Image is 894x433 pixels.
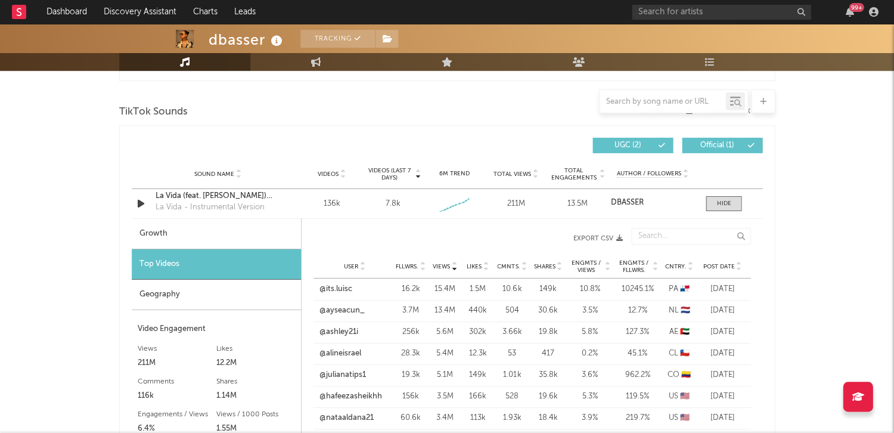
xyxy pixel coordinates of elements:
[488,198,544,210] div: 211M
[216,356,295,370] div: 12.2M
[569,412,610,424] div: 3.9 %
[681,371,691,379] span: 🇨🇴
[304,198,359,210] div: 136k
[569,259,603,274] span: Engmts / Views
[700,369,744,381] div: [DATE]
[138,375,216,389] div: Comments
[533,369,563,381] div: 35.8k
[680,285,690,293] span: 🇵🇦
[533,263,555,270] span: Shares
[664,283,694,295] div: PA
[209,30,285,50] div: dbasser
[611,199,644,206] strong: DBASSER
[664,369,694,381] div: CO
[664,326,694,338] div: AE
[396,369,426,381] div: 19.3k
[533,348,563,360] div: 417
[319,391,382,403] a: @hafeezasheikhh
[138,407,216,422] div: Engagements / Views
[497,326,527,338] div: 3.66k
[216,342,295,356] div: Likes
[138,322,295,336] div: Video Engagement
[616,326,658,338] div: 127.3 %
[616,369,658,381] div: 962.2 %
[464,283,491,295] div: 1.5M
[396,348,426,360] div: 28.3k
[493,171,531,178] span: Total Views
[132,249,301,280] div: Top Videos
[845,7,853,17] button: 99+
[533,391,563,403] div: 19.6k
[396,326,426,338] div: 256k
[319,369,366,381] a: @julianatips1
[396,391,426,403] div: 156k
[533,305,563,317] div: 30.6k
[464,369,491,381] div: 149k
[616,305,658,317] div: 12.7 %
[432,305,458,317] div: 13.4M
[631,228,750,245] input: Search...
[156,190,280,202] div: La Vida (feat. [PERSON_NAME]) [Radio Edit]
[497,391,527,403] div: 528
[216,407,295,422] div: Views / 1000 Posts
[432,369,458,381] div: 5.1M
[616,283,658,295] div: 10245.1 %
[396,263,418,270] span: Fllwrs.
[464,305,491,317] div: 440k
[600,97,725,107] input: Search by song name or URL
[664,305,694,317] div: NL
[690,142,744,149] span: Official ( 1 )
[497,412,527,424] div: 1.93k
[396,412,426,424] div: 60.6k
[616,348,658,360] div: 45.1 %
[616,412,658,424] div: 219.7 %
[497,263,520,270] span: Cmnts.
[700,391,744,403] div: [DATE]
[680,350,690,357] span: 🇨🇱
[464,326,491,338] div: 302k
[464,348,491,360] div: 12.3k
[216,375,295,389] div: Shares
[432,283,458,295] div: 15.4M
[616,259,651,274] span: Engmts / Fllwrs.
[849,3,864,12] div: 99 +
[138,342,216,356] div: Views
[132,219,301,249] div: Growth
[216,389,295,403] div: 1.14M
[194,171,234,178] span: Sound Name
[533,283,563,295] div: 149k
[138,389,216,403] div: 116k
[700,305,744,317] div: [DATE]
[344,263,358,270] span: User
[665,263,686,270] span: Cntry.
[569,305,610,317] div: 3.5 %
[680,307,690,314] span: 🇳🇱
[569,283,610,295] div: 10.8 %
[497,283,527,295] div: 10.6k
[432,412,458,424] div: 3.4M
[432,391,458,403] div: 3.5M
[325,235,622,242] button: Export CSV
[432,326,458,338] div: 5.6M
[679,328,689,336] span: 🇦🇪
[680,414,690,422] span: 🇺🇸
[497,305,527,317] div: 504
[497,369,527,381] div: 1.01k
[550,198,605,210] div: 13.5M
[700,412,744,424] div: [DATE]
[611,199,694,207] a: DBASSER
[664,412,694,424] div: US
[319,412,374,424] a: @nataaldana21
[616,170,681,178] span: Author / Followers
[497,348,527,360] div: 53
[550,167,598,181] span: Total Engagements
[467,263,482,270] span: Likes
[138,356,216,370] div: 211M
[533,412,563,424] div: 18.4k
[569,326,610,338] div: 5.8 %
[533,326,563,338] div: 19.8k
[680,392,690,400] span: 🇺🇸
[569,391,610,403] div: 5.3 %
[132,280,301,310] div: Geography
[319,348,361,360] a: @alineisrael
